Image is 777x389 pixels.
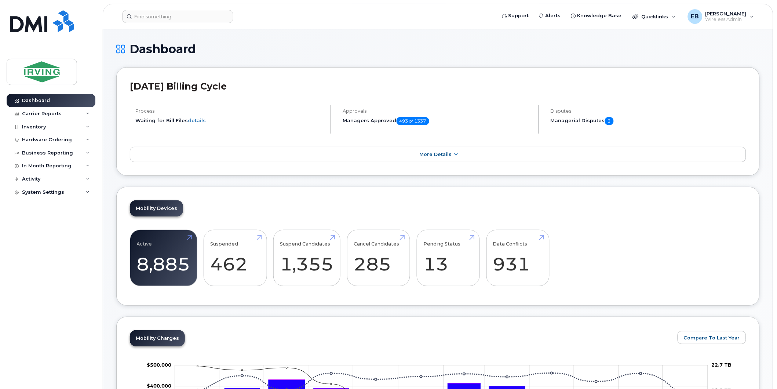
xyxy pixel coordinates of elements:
[605,117,614,125] span: 3
[343,108,532,114] h4: Approvals
[423,234,473,282] a: Pending Status 13
[147,383,171,389] tspan: $400,000
[147,362,171,368] tspan: $500,000
[419,152,452,157] span: More Details
[354,234,403,282] a: Cancel Candidates 285
[116,43,760,55] h1: Dashboard
[493,234,543,282] a: Data Conflicts 931
[130,81,746,92] h2: [DATE] Billing Cycle
[280,234,334,282] a: Suspend Candidates 1,355
[684,334,740,341] span: Compare To Last Year
[135,117,324,124] li: Waiting for Bill Files
[551,117,746,125] h5: Managerial Disputes
[130,330,185,346] a: Mobility Charges
[343,117,532,125] h5: Managers Approved
[712,362,732,368] tspan: 22.7 TB
[137,234,190,282] a: Active 8,885
[188,117,206,123] a: details
[130,200,183,217] a: Mobility Devices
[147,383,171,389] g: $0
[211,234,260,282] a: Suspended 462
[397,117,429,125] span: 493 of 1337
[678,331,746,344] button: Compare To Last Year
[147,362,171,368] g: $0
[135,108,324,114] h4: Process
[551,108,746,114] h4: Disputes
